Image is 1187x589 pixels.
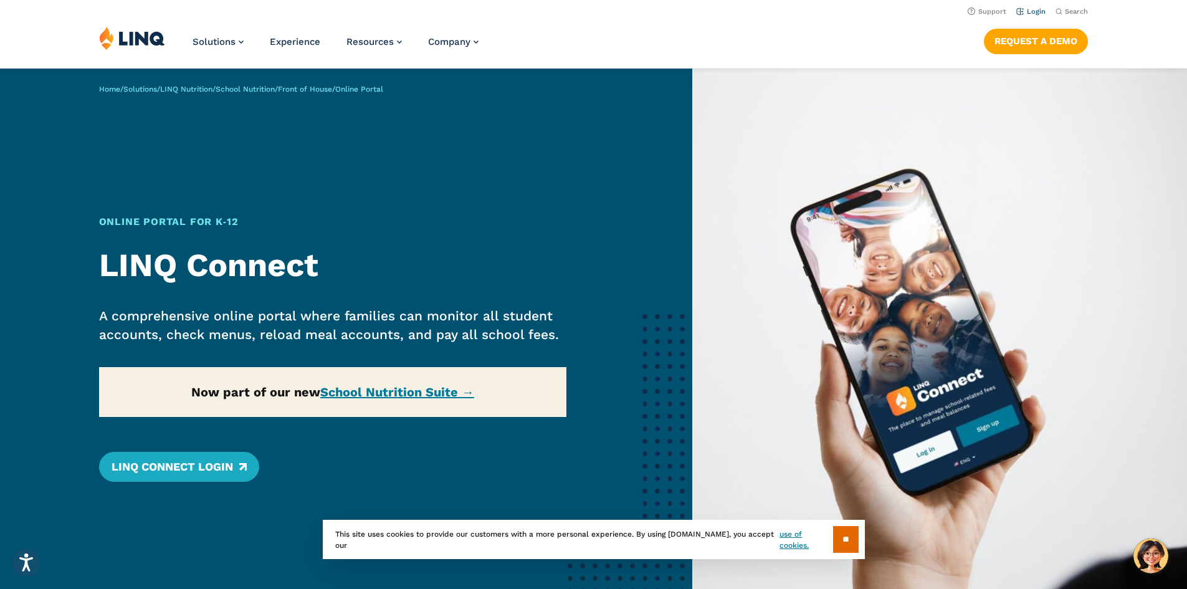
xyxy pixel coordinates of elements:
[779,529,832,551] a: use of cookies.
[99,214,567,229] h1: Online Portal for K‑12
[984,29,1088,54] a: Request a Demo
[193,26,479,67] nav: Primary Navigation
[193,36,244,47] a: Solutions
[428,36,479,47] a: Company
[335,85,383,93] span: Online Portal
[191,385,474,400] strong: Now part of our new
[99,85,383,93] span: / / / / /
[323,520,865,559] div: This site uses cookies to provide our customers with a more personal experience. By using [DOMAIN...
[968,7,1006,16] a: Support
[1056,7,1088,16] button: Open Search Bar
[428,36,470,47] span: Company
[99,246,318,284] strong: LINQ Connect
[984,26,1088,54] nav: Button Navigation
[1133,539,1168,573] button: Hello, have a question? Let’s chat.
[346,36,394,47] span: Resources
[320,385,474,400] a: School Nutrition Suite →
[160,85,212,93] a: LINQ Nutrition
[278,85,332,93] a: Front of House
[123,85,157,93] a: Solutions
[1065,7,1088,16] span: Search
[216,85,275,93] a: School Nutrition
[99,85,120,93] a: Home
[99,26,165,50] img: LINQ | K‑12 Software
[193,36,236,47] span: Solutions
[270,36,320,47] a: Experience
[1016,7,1046,16] a: Login
[99,452,259,482] a: LINQ Connect Login
[346,36,402,47] a: Resources
[99,307,567,344] p: A comprehensive online portal where families can monitor all student accounts, check menus, reloa...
